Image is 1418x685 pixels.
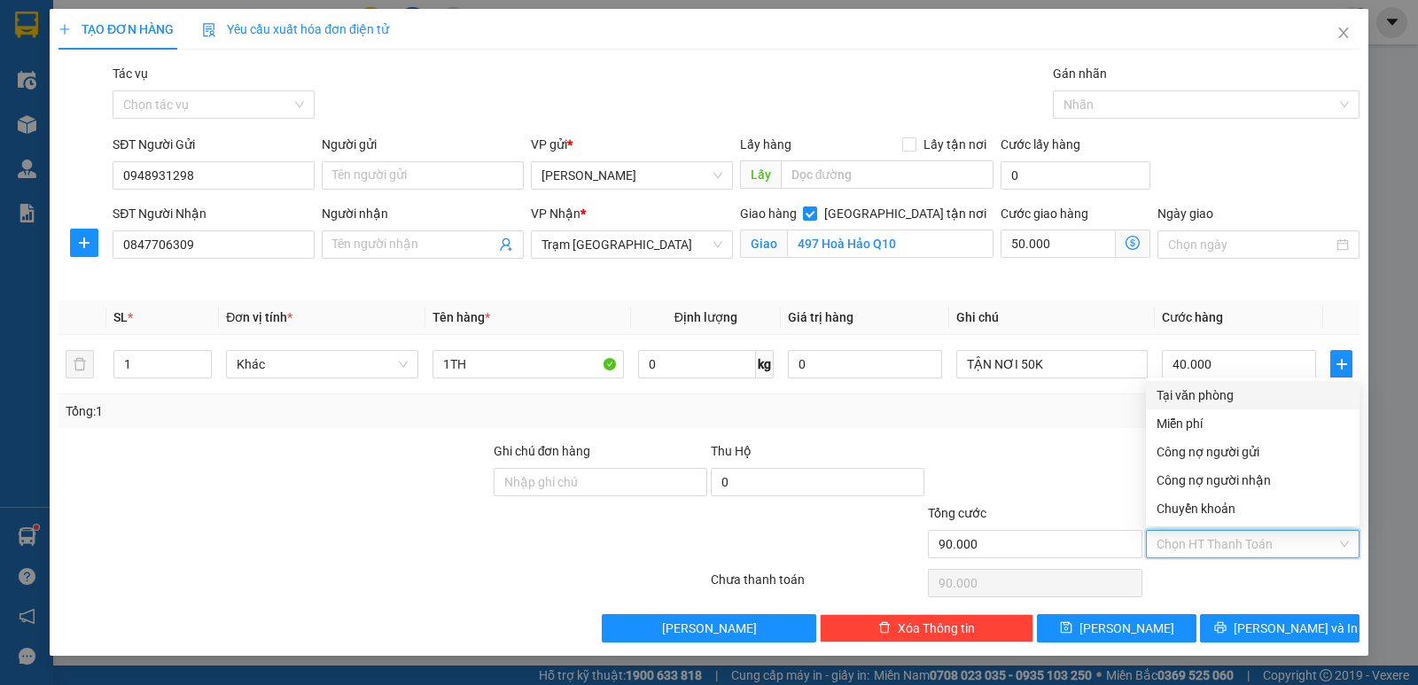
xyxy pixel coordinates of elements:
span: Định lượng [674,310,737,324]
span: Tổng cước [928,506,986,520]
b: T1 [PERSON_NAME], P Phú Thuỷ [9,97,117,151]
input: VD: Bàn, Ghế [432,350,624,378]
span: Tên hàng [432,310,490,324]
input: 0 [788,350,942,378]
input: Ngày giao [1168,235,1333,254]
span: save [1060,621,1072,635]
button: deleteXóa Thông tin [820,614,1033,642]
span: Cước hàng [1162,310,1223,324]
span: TẠO ĐƠN HÀNG [58,22,174,36]
span: SL [113,310,128,324]
div: Tại văn phòng [1157,385,1349,405]
div: Cước gửi hàng sẽ được ghi vào công nợ của người nhận [1146,466,1360,494]
div: Người nhận [322,204,524,223]
span: Khác [237,351,407,378]
span: kg [756,350,774,378]
div: Cước gửi hàng sẽ được ghi vào công nợ của người gửi [1146,438,1360,466]
button: plus [70,229,98,257]
span: [PERSON_NAME] và In [1234,619,1358,638]
input: Cước giao hàng [1001,230,1116,258]
span: Lấy hàng [740,137,791,152]
span: delete [878,621,891,635]
span: user-add [499,237,513,252]
button: [PERSON_NAME] [602,614,815,642]
button: plus [1330,350,1352,378]
span: plus [71,236,97,250]
input: Giao tận nơi [787,230,994,258]
button: printer[PERSON_NAME] và In [1200,614,1360,642]
label: Ghi chú đơn hàng [494,444,591,458]
input: Ghi chú đơn hàng [494,468,707,496]
div: Công nợ người gửi [1157,442,1349,462]
span: Phan Thiết [541,162,722,189]
span: environment [9,98,21,111]
label: Ngày giao [1157,206,1213,221]
div: Công nợ người nhận [1157,471,1349,490]
div: Người gửi [322,135,524,154]
label: Gán nhãn [1053,66,1107,81]
div: SĐT Người Gửi [113,135,315,154]
span: [GEOGRAPHIC_DATA] tận nơi [817,204,993,223]
div: Chưa thanh toán [709,570,926,601]
img: logo.jpg [9,9,71,71]
span: [PERSON_NAME] [1079,619,1174,638]
label: Cước giao hàng [1001,206,1088,221]
span: Xóa Thông tin [898,619,975,638]
span: printer [1214,621,1227,635]
li: VP [PERSON_NAME] [9,75,122,95]
div: SĐT Người Nhận [113,204,315,223]
span: dollar-circle [1126,236,1140,250]
span: plus [58,23,71,35]
li: Trung Nga [9,9,257,43]
span: Lấy tận nơi [916,135,993,154]
span: Trạm Sài Gòn [541,231,722,258]
span: Giao hàng [740,206,797,221]
div: VP gửi [531,135,733,154]
span: Thu Hộ [711,444,752,458]
span: [PERSON_NAME] [662,619,757,638]
li: VP Trạm [GEOGRAPHIC_DATA] [122,75,236,134]
div: Miễn phí [1157,414,1349,433]
button: save[PERSON_NAME] [1037,614,1196,642]
span: Đơn vị tính [226,310,292,324]
button: delete [66,350,94,378]
span: VP Nhận [531,206,580,221]
th: Ghi chú [949,300,1155,335]
span: Giá trị hàng [788,310,853,324]
span: Yêu cầu xuất hóa đơn điện tử [202,22,389,36]
div: Chuyển khoản [1157,499,1349,518]
span: Lấy [740,160,781,189]
label: Cước lấy hàng [1001,137,1080,152]
label: Tác vụ [113,66,148,81]
span: plus [1331,357,1352,371]
span: Giao [740,230,787,258]
span: close [1336,26,1351,40]
input: Dọc đường [781,160,994,189]
button: Close [1319,9,1368,58]
div: Tổng: 1 [66,401,549,421]
input: Cước lấy hàng [1001,161,1150,190]
input: Ghi Chú [956,350,1148,378]
img: icon [202,23,216,37]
